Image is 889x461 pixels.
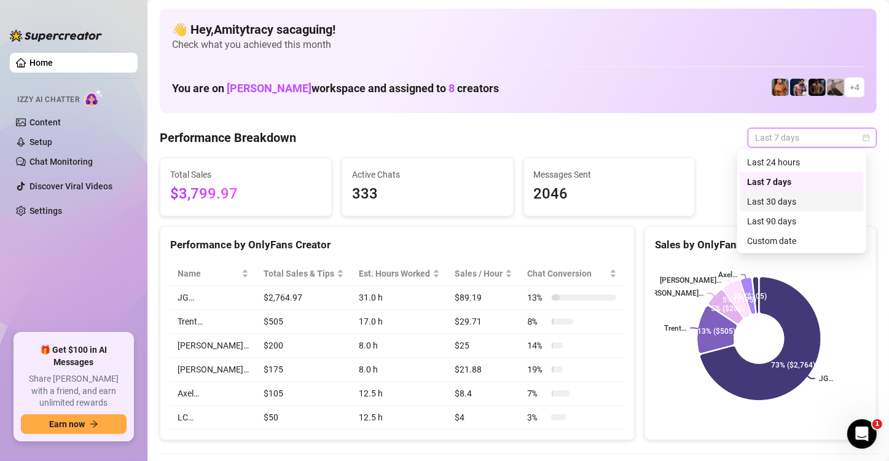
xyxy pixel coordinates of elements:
[351,406,447,430] td: 12.5 h
[747,234,856,248] div: Custom date
[256,358,351,382] td: $175
[351,382,447,406] td: 12.5 h
[740,192,864,211] div: Last 30 days
[527,291,547,304] span: 13 %
[740,152,864,172] div: Last 24 hours
[170,406,256,430] td: LC…
[534,168,685,181] span: Messages Sent
[351,310,447,334] td: 17.0 h
[747,175,856,189] div: Last 7 days
[29,206,62,216] a: Settings
[170,382,256,406] td: Axel…
[790,79,807,96] img: Axel
[520,262,624,286] th: Chat Conversion
[718,270,737,279] text: Axel…
[172,82,499,95] h1: You are on workspace and assigned to creators
[352,168,503,181] span: Active Chats
[755,128,869,147] span: Last 7 days
[21,373,127,409] span: Share [PERSON_NAME] with a friend, and earn unlimited rewards
[170,262,256,286] th: Name
[872,419,882,429] span: 1
[160,129,296,146] h4: Performance Breakdown
[21,414,127,434] button: Earn nowarrow-right
[359,267,430,280] div: Est. Hours Worked
[660,276,721,285] text: [PERSON_NAME]…
[172,38,864,52] span: Check what you achieved this month
[527,339,547,352] span: 14 %
[850,81,860,94] span: + 4
[170,334,256,358] td: [PERSON_NAME]…
[447,382,520,406] td: $8.4
[29,157,93,167] a: Chat Monitoring
[256,334,351,358] td: $200
[29,117,61,127] a: Content
[740,211,864,231] div: Last 90 days
[447,262,520,286] th: Sales / Hour
[170,286,256,310] td: JG…
[534,183,685,206] span: 2046
[352,183,503,206] span: 333
[84,89,103,107] img: AI Chatter
[351,358,447,382] td: 8.0 h
[256,262,351,286] th: Total Sales & Tips
[178,267,239,280] span: Name
[447,334,520,358] td: $25
[772,79,789,96] img: JG
[170,168,321,181] span: Total Sales
[448,82,455,95] span: 8
[256,406,351,430] td: $50
[747,215,856,228] div: Last 90 days
[21,344,127,368] span: 🎁 Get $100 in AI Messages
[455,267,503,280] span: Sales / Hour
[10,30,102,42] img: logo-BBDzfeDw.svg
[664,324,686,333] text: Trent…
[351,334,447,358] td: 8.0 h
[527,411,547,424] span: 3 %
[819,374,833,383] text: JG…
[447,286,520,310] td: $89.19
[17,94,79,106] span: Izzy AI Chatter
[642,290,703,298] text: [PERSON_NAME]…
[863,134,870,141] span: calendar
[747,156,856,169] div: Last 24 hours
[655,237,866,253] div: Sales by OnlyFans Creator
[49,419,85,429] span: Earn now
[256,286,351,310] td: $2,764.97
[447,310,520,334] td: $29.71
[827,79,844,96] img: LC
[747,195,856,208] div: Last 30 days
[264,267,334,280] span: Total Sales & Tips
[170,183,321,206] span: $3,799.97
[847,419,877,449] iframe: Intercom live chat
[29,58,53,68] a: Home
[170,358,256,382] td: [PERSON_NAME]…
[527,387,547,400] span: 7 %
[447,358,520,382] td: $21.88
[740,231,864,251] div: Custom date
[351,286,447,310] td: 31.0 h
[170,310,256,334] td: Trent…
[90,420,98,428] span: arrow-right
[740,172,864,192] div: Last 7 days
[170,237,624,253] div: Performance by OnlyFans Creator
[227,82,311,95] span: [PERSON_NAME]
[172,21,864,38] h4: 👋 Hey, Amitytracy sacaguing !
[809,79,826,96] img: Trent
[256,310,351,334] td: $505
[527,363,547,376] span: 19 %
[29,181,112,191] a: Discover Viral Videos
[29,137,52,147] a: Setup
[527,315,547,328] span: 8 %
[527,267,606,280] span: Chat Conversion
[256,382,351,406] td: $105
[447,406,520,430] td: $4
